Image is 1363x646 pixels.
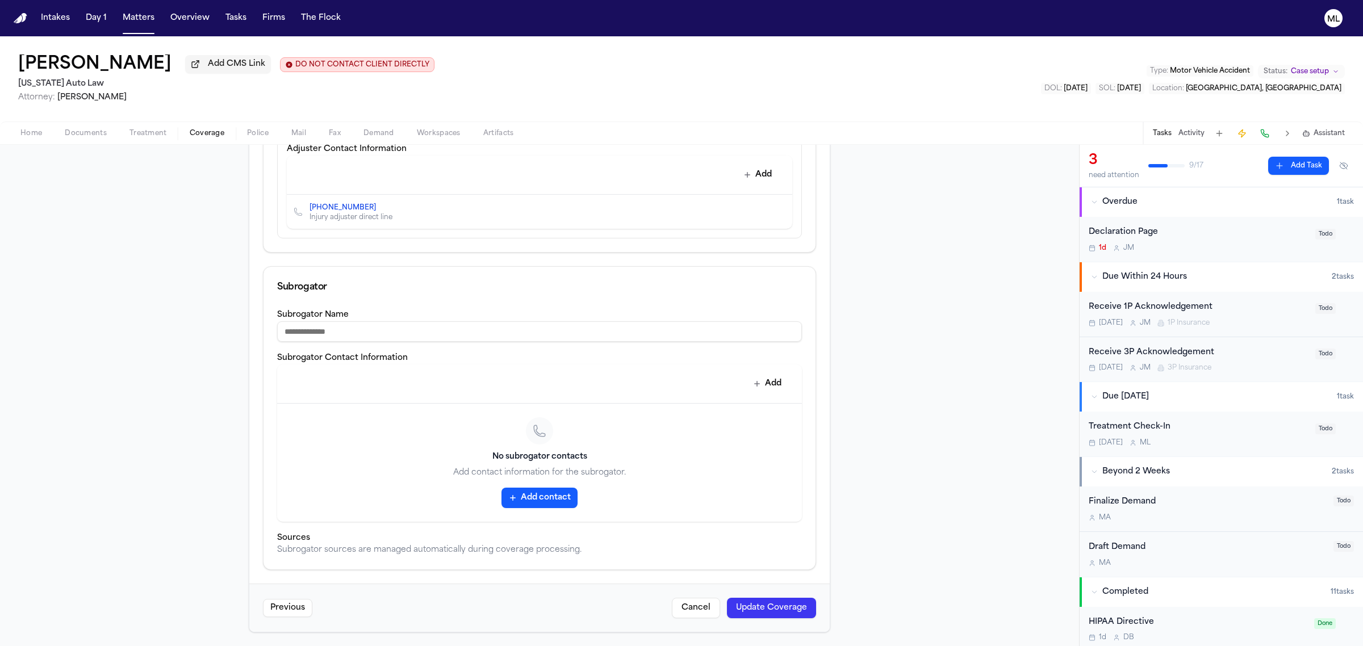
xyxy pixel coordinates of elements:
button: Add [747,374,788,394]
a: [PHONE_NUMBER] [310,203,376,212]
span: SOL : [1099,85,1115,92]
div: Open task: Treatment Check-In [1080,412,1363,456]
span: Case setup [1291,67,1329,76]
button: Tasks [1153,129,1172,138]
span: J M [1123,244,1134,253]
span: Mail [291,129,306,138]
a: Home [14,13,27,24]
button: Due [DATE]1task [1080,382,1363,412]
span: D B [1123,633,1134,642]
span: Add CMS Link [208,58,265,70]
img: Finch Logo [14,13,27,24]
span: 1d [1099,633,1106,642]
div: Receive 3P Acknowledgement [1089,346,1308,359]
span: DOL : [1044,85,1062,92]
span: M L [1140,438,1151,447]
label: Subrogator Name [277,311,349,319]
span: [PERSON_NAME] [57,93,127,102]
div: HIPAA Directive [1089,616,1307,629]
span: Todo [1315,229,1336,240]
div: Draft Demand [1089,541,1327,554]
div: Open task: Finalize Demand [1080,486,1363,532]
div: need attention [1089,171,1139,180]
span: [DATE] [1099,363,1123,372]
span: DO NOT CONTACT CLIENT DIRECTLY [295,60,429,69]
button: Firms [258,8,290,28]
div: Finalize Demand [1089,496,1327,509]
div: Open task: Draft Demand [1080,532,1363,577]
span: 9 / 17 [1189,161,1203,170]
span: Assistant [1314,129,1345,138]
span: Coverage [190,129,224,138]
div: Declaration Page [1089,226,1308,239]
button: Overdue1task [1080,187,1363,217]
button: Cancel [672,598,720,618]
button: Matters [118,8,159,28]
div: Subrogator [277,280,802,294]
span: Done [1314,618,1336,629]
span: Todo [1333,496,1354,506]
span: Todo [1333,541,1354,552]
div: Subrogator sources are managed automatically during coverage processing. [277,544,802,556]
span: Attorney: [18,93,55,102]
h2: [US_STATE] Auto Law [18,77,434,91]
button: Edit matter name [18,54,172,75]
span: 3P Insurance [1168,363,1211,372]
button: Previous [263,599,312,617]
button: Add Task [1268,157,1329,175]
span: 1P Insurance [1168,318,1210,328]
label: Subrogator Contact Information [277,354,408,362]
span: Completed [1102,586,1148,598]
button: Tasks [221,8,251,28]
button: Make a Call [1257,125,1273,141]
span: Motor Vehicle Accident [1170,68,1250,74]
span: Type : [1150,68,1168,74]
button: Add Task [1211,125,1227,141]
button: Edit DOL: 2025-08-16 [1041,83,1091,94]
p: Add contact information for the subrogator. [291,467,788,479]
span: Workspaces [417,129,461,138]
span: Beyond 2 Weeks [1102,466,1170,477]
a: Overview [166,8,214,28]
span: Due Within 24 Hours [1102,271,1187,283]
h3: No subrogator contacts [291,451,788,463]
button: Add contact [501,488,578,508]
div: 3 [1089,152,1139,170]
span: 1d [1099,244,1106,253]
button: Completed11tasks [1080,577,1363,607]
button: The Flock [296,8,345,28]
button: Due Within 24 Hours2tasks [1080,262,1363,292]
h1: [PERSON_NAME] [18,54,172,75]
button: Activity [1178,129,1205,138]
button: Update Coverage [727,598,816,618]
button: Edit Type: Motor Vehicle Accident [1147,65,1253,77]
div: Treatment Check-In [1089,421,1308,434]
button: Intakes [36,8,74,28]
span: [GEOGRAPHIC_DATA], [GEOGRAPHIC_DATA] [1186,85,1341,92]
span: Todo [1315,303,1336,314]
button: Day 1 [81,8,111,28]
button: Add [737,165,779,185]
span: Status: [1264,67,1287,76]
button: Add CMS Link [185,55,271,73]
span: [DATE] [1099,318,1123,328]
span: [DATE] [1064,85,1088,92]
span: Fax [329,129,341,138]
button: Beyond 2 Weeks2tasks [1080,457,1363,486]
button: Edit SOL: 2028-08-16 [1096,83,1144,94]
span: [DATE] [1099,438,1123,447]
button: Create Immediate Task [1234,125,1250,141]
span: 1 task [1337,392,1354,401]
span: Artifacts [483,129,514,138]
span: Home [20,129,42,138]
span: M A [1099,513,1111,522]
button: Hide completed tasks (⌘⇧H) [1333,157,1354,175]
span: 11 task s [1331,588,1354,597]
button: Assistant [1302,129,1345,138]
span: 2 task s [1332,467,1354,476]
div: Open task: Receive 3P Acknowledgement [1080,337,1363,382]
